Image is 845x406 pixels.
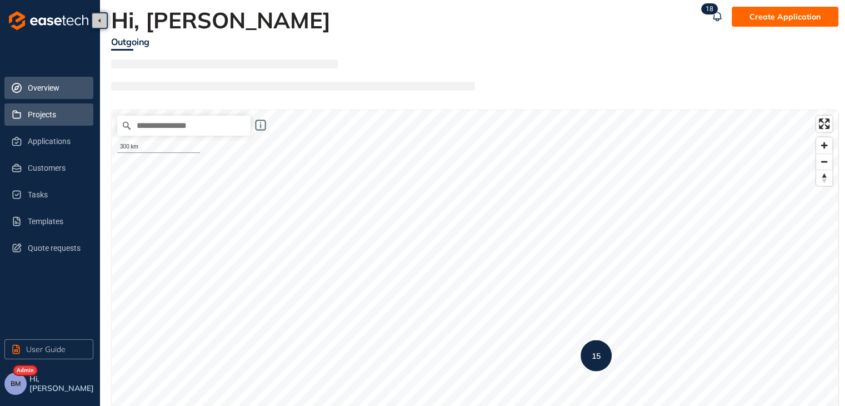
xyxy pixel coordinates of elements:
[26,343,66,355] span: User Guide
[816,154,832,170] button: Zoom out
[28,77,84,99] span: Overview
[816,116,832,132] button: Enter fullscreen
[117,116,251,136] input: Search place...
[9,11,88,30] img: logo
[592,350,601,360] strong: 15
[28,157,84,179] span: Customers
[28,184,84,206] span: Tasks
[701,3,718,14] sup: 18
[816,154,832,170] span: Zoom out
[816,170,832,186] span: Reset bearing to north
[709,5,713,13] span: 8
[28,103,84,126] span: Projects
[732,7,838,27] button: Create Application
[749,11,821,23] span: Create Application
[111,35,149,49] div: Outgoing
[4,373,27,395] button: BM
[28,130,84,152] span: Applications
[117,141,200,153] div: 300 km
[816,137,832,154] button: Zoom in
[706,5,709,13] span: 1
[111,7,707,33] h2: Hi, [PERSON_NAME]
[581,340,612,372] div: Map marker
[4,339,93,359] button: User Guide
[28,237,84,259] span: Quote requests
[28,210,84,232] span: Templates
[11,380,21,388] span: BM
[816,170,832,186] button: Reset bearing to north
[29,374,96,393] span: Hi, [PERSON_NAME]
